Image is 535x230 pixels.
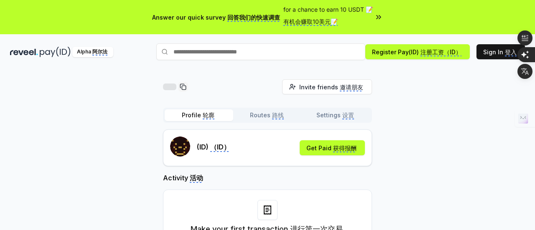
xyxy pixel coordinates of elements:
[476,44,525,59] button: Sign In 登入
[77,48,91,55] monica-translate-origin-text: Alpha
[316,111,341,119] monica-translate-origin-text: Settings
[483,48,503,56] monica-translate-origin-text: Sign In
[282,79,372,94] button: Invite friends 邀请朋友
[300,140,365,155] button: Get Paid 获得报酬
[333,144,357,152] monica-translate-translate: 获得报酬
[227,14,280,22] monica-translate-translate: 回答我们的快速调查
[190,174,203,183] monica-translate-translate: 活动
[505,48,517,56] monica-translate-translate: 登入
[152,14,226,21] monica-translate-origin-text: Answer our quick survey
[40,47,71,57] img: pay_id
[283,6,373,13] monica-translate-origin-text: for a chance to earn 10 USDT 📝
[299,83,338,91] monica-translate-origin-text: Invite friends
[10,47,38,57] img: reveel_dark
[203,111,214,119] monica-translate-translate: 轮廓
[92,48,107,56] monica-translate-translate: 阿尔法
[340,83,363,91] monica-translate-translate: 邀请朋友
[210,143,230,152] monica-translate-translate: （ID）
[372,48,419,56] monica-translate-origin-text: Register Pay(ID)
[272,111,284,119] monica-translate-translate: 路线
[197,143,209,151] monica-translate-origin-text: (ID)
[306,144,331,152] monica-translate-origin-text: Get Paid
[283,18,338,26] monica-translate-translate: 有机会赚取10美元📝
[342,111,354,119] monica-translate-translate: 设置
[182,111,201,119] monica-translate-origin-text: Profile
[420,48,461,56] monica-translate-translate: 注册工资（ID）
[250,111,270,119] monica-translate-origin-text: Routes
[365,44,470,59] button: Register Pay(ID) 注册工资（ID）
[163,174,188,182] monica-translate-origin-text: Activity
